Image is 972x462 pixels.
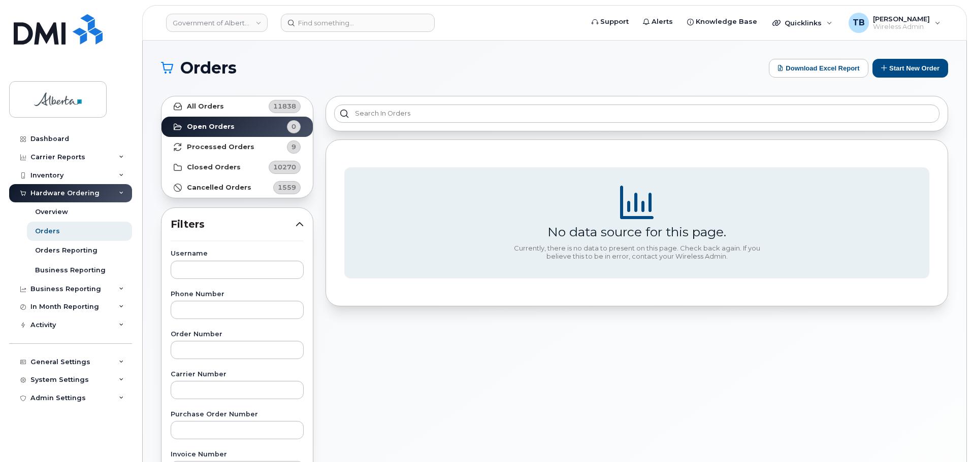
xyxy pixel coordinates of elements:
[291,122,296,131] span: 0
[171,217,296,232] span: Filters
[171,331,304,338] label: Order Number
[278,183,296,192] span: 1559
[547,224,726,239] div: No data source for this page.
[161,117,313,137] a: Open Orders0
[187,184,251,192] strong: Cancelled Orders
[510,244,764,260] div: Currently, there is no data to present on this page. Check back again. If you believe this to be ...
[161,177,313,198] a: Cancelled Orders1559
[769,59,868,78] button: Download Excel Report
[273,162,296,172] span: 10270
[171,291,304,298] label: Phone Number
[334,104,939,123] input: Search in orders
[187,163,241,171] strong: Closed Orders
[187,143,254,151] strong: Processed Orders
[161,157,313,177] a: Closed Orders10270
[291,142,296,152] span: 9
[171,251,304,257] label: Username
[171,411,304,418] label: Purchase Order Number
[171,451,304,458] label: Invoice Number
[161,96,313,117] a: All Orders11838
[273,101,296,111] span: 11838
[171,371,304,378] label: Carrier Number
[180,60,237,76] span: Orders
[187,123,235,131] strong: Open Orders
[187,102,224,111] strong: All Orders
[872,59,948,78] button: Start New Order
[161,137,313,157] a: Processed Orders9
